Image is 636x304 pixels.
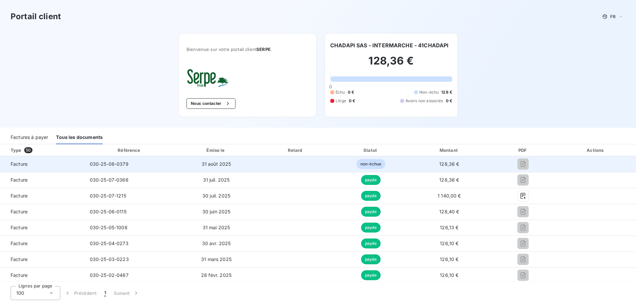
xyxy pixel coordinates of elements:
button: 1 [100,286,110,300]
span: Facture [5,272,79,279]
h2: 128,36 € [330,54,452,74]
h6: CHADAPI SAS - INTERMARCHE - 41CHADAPI [330,41,449,49]
span: 126,13 € [440,225,458,230]
button: Nous contacter [186,98,236,109]
button: Suivant [110,286,143,300]
span: 0 [329,84,332,89]
span: 31 mars 2025 [201,256,232,262]
span: Facture [5,224,79,231]
span: 126,10 € [440,240,458,246]
span: SERPE [256,47,271,52]
span: 030-25-04-0273 [90,240,129,246]
div: Actions [557,147,635,153]
span: payée [361,254,381,264]
button: Précédent [60,286,100,300]
span: 31 août 2025 [202,161,231,167]
span: 030-25-02-0487 [90,272,129,278]
span: 0 € [348,89,354,95]
span: 100 [16,290,24,296]
span: 0 € [349,98,355,104]
span: 126,10 € [440,272,458,278]
span: Échu [336,89,345,95]
div: Retard [259,147,333,153]
span: Facture [5,177,79,183]
span: 030-25-07-1215 [90,193,126,198]
span: 030-25-03-0223 [90,256,129,262]
span: payée [361,175,381,185]
span: FR [610,14,615,19]
span: Facture [5,208,79,215]
span: 128,36 € [439,161,459,167]
span: 30 juil. 2025 [202,193,230,198]
span: Facture [5,240,79,247]
div: PDF [492,147,554,153]
span: 128 € [441,89,452,95]
span: 31 juil. 2025 [203,177,230,183]
span: 28 févr. 2025 [201,272,232,278]
span: 30 avr. 2025 [202,240,231,246]
span: 128,36 € [439,177,459,183]
div: Type [7,147,83,153]
div: Tous les documents [56,130,103,144]
span: payée [361,239,381,248]
span: Litige [336,98,346,104]
h3: Portail client [11,11,61,22]
span: payée [361,207,381,217]
span: 030-25-08-0379 [90,161,129,167]
span: Facture [5,161,79,167]
span: Non-échu [419,89,439,95]
span: 30 juin 2025 [202,209,231,214]
span: Facture [5,193,79,199]
span: Facture [5,256,79,263]
div: Statut [335,147,406,153]
div: Émise le [176,147,256,153]
span: payée [361,191,381,201]
span: 030-25-07-0366 [90,177,129,183]
img: Company logo [186,68,229,88]
span: 030-25-06-0115 [90,209,127,214]
span: payée [361,270,381,280]
span: 1 [104,290,106,296]
span: Avoirs non associés [405,98,443,104]
span: 1 140,00 € [438,193,461,198]
span: Bienvenue sur votre portail client . [186,47,308,52]
span: non-échue [356,159,385,169]
span: 50 [24,147,32,153]
span: 126,10 € [440,256,458,262]
span: 31 mai 2025 [203,225,230,230]
div: Montant [409,147,490,153]
span: 128,40 € [439,209,459,214]
span: payée [361,223,381,233]
div: Factures à payer [11,130,48,144]
div: Référence [118,148,140,153]
span: 030-25-05-1008 [90,225,128,230]
span: 0 € [446,98,452,104]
